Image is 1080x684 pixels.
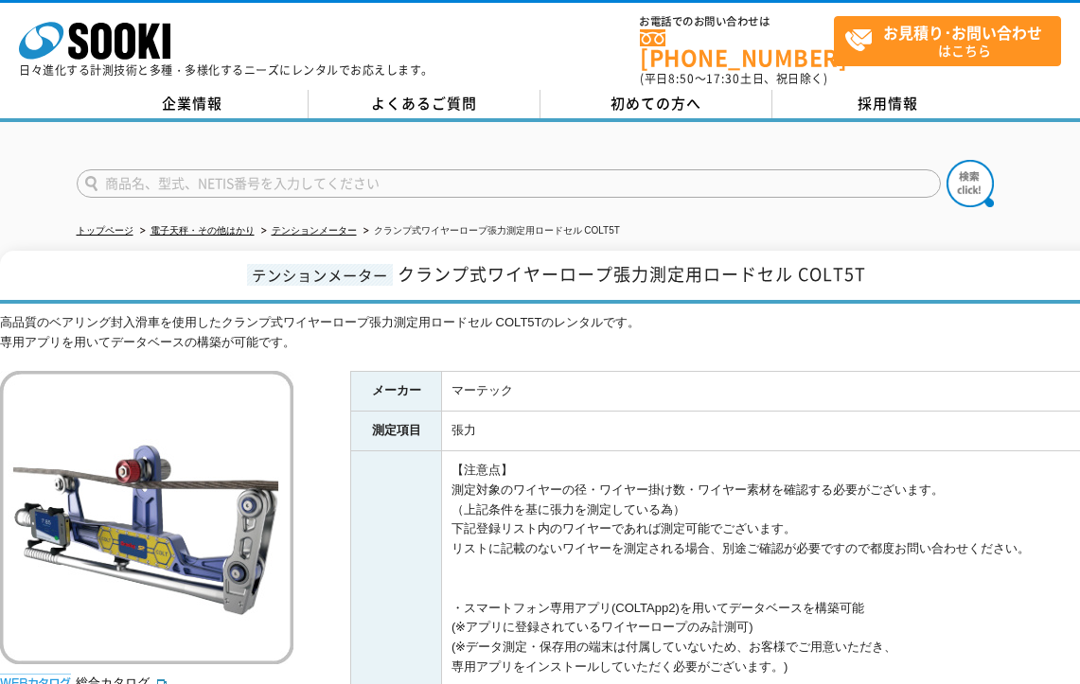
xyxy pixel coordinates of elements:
[640,16,834,27] span: お電話でのお問い合わせは
[77,225,133,236] a: トップページ
[540,90,772,118] a: 初めての方へ
[351,412,442,451] th: 測定項目
[351,372,442,412] th: メーカー
[844,17,1060,64] span: はこちら
[947,160,994,207] img: btn_search.png
[640,29,834,68] a: [PHONE_NUMBER]
[668,70,695,87] span: 8:50
[309,90,540,118] a: よくあるご質問
[77,90,309,118] a: 企業情報
[640,70,827,87] span: (平日 ～ 土日、祝日除く)
[883,21,1042,44] strong: お見積り･お問い合わせ
[150,225,255,236] a: 電子天秤・その他はかり
[772,90,1004,118] a: 採用情報
[247,264,393,286] span: テンションメーター
[360,221,620,241] li: クランプ式ワイヤーロープ張力測定用ロードセル COLT5T
[706,70,740,87] span: 17:30
[611,93,701,114] span: 初めての方へ
[272,225,357,236] a: テンションメーター
[77,169,941,198] input: 商品名、型式、NETIS番号を入力してください
[834,16,1061,66] a: お見積り･お問い合わせはこちら
[398,261,866,287] span: クランプ式ワイヤーロープ張力測定用ロードセル COLT5T
[19,64,434,76] p: 日々進化する計測技術と多種・多様化するニーズにレンタルでお応えします。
